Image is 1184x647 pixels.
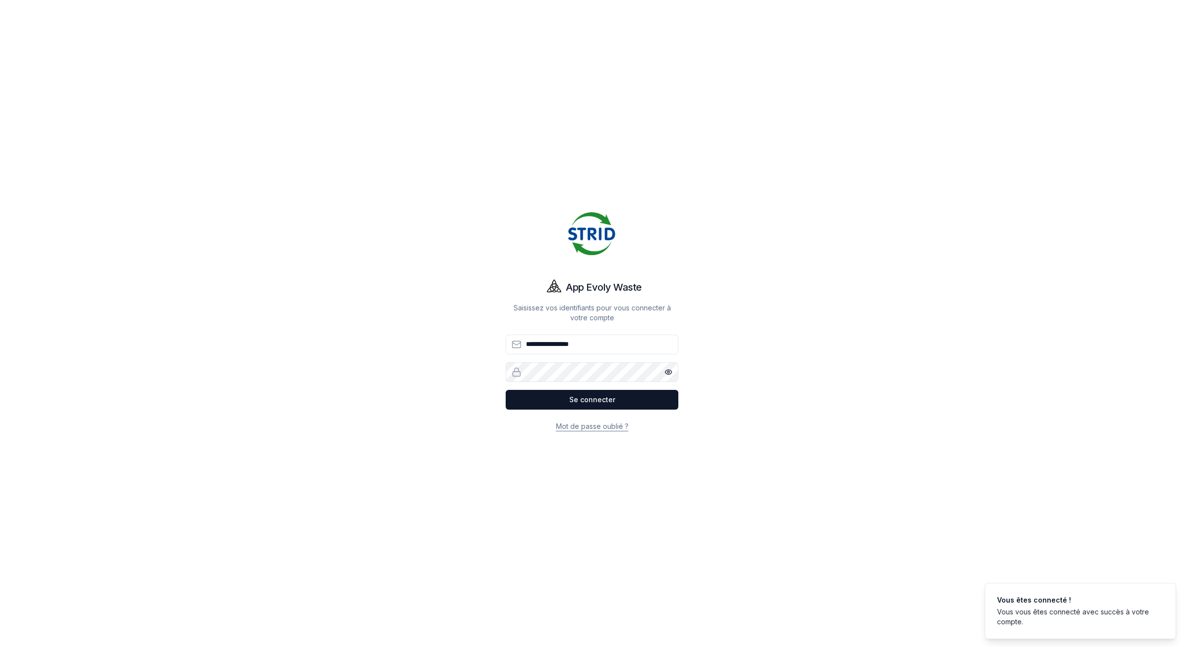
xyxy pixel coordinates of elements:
img: Strid Logo [568,210,616,258]
div: Vous vous êtes connecté avec succès à votre compte. [997,607,1160,627]
h1: App Evoly Waste [566,280,642,294]
button: Se connecter [506,390,678,410]
div: Vous êtes connecté ! [997,595,1160,605]
p: Saisissez vos identifiants pour vous connecter à votre compte [506,303,678,323]
img: Evoly Logo [542,275,566,299]
a: Mot de passe oublié ? [556,422,629,430]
